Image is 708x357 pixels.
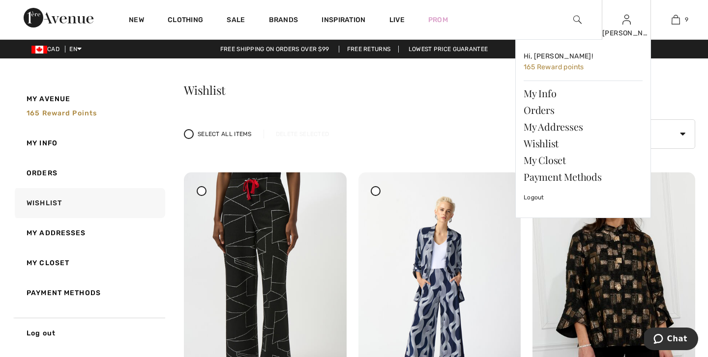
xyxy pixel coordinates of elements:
[524,52,593,60] span: Hi, [PERSON_NAME]!
[13,158,165,188] a: Orders
[13,248,165,278] a: My Closet
[339,46,399,53] a: Free Returns
[31,46,63,53] span: CAD
[27,94,70,104] span: My Avenue
[322,16,365,26] span: Inspiration
[685,15,688,24] span: 9
[13,318,165,348] a: Log out
[69,46,82,53] span: EN
[524,135,643,152] a: Wishlist
[269,16,298,26] a: Brands
[184,84,695,96] h3: Wishlist
[13,218,165,248] a: My Addresses
[524,48,643,77] a: Hi, [PERSON_NAME]! 165 Reward points
[524,185,643,210] a: Logout
[212,46,337,53] a: Free shipping on orders over $99
[524,63,584,71] span: 165 Reward points
[651,14,700,26] a: 9
[524,85,643,102] a: My Info
[13,278,165,308] a: Payment Methods
[31,46,47,54] img: Canadian Dollar
[622,14,631,26] img: My Info
[198,130,252,138] span: Select All Items
[389,15,405,25] a: Live
[644,328,698,352] iframe: Opens a widget where you can chat to one of our agents
[622,15,631,24] a: Sign In
[602,28,650,38] div: [PERSON_NAME]
[13,188,165,218] a: Wishlist
[524,118,643,135] a: My Addresses
[672,14,680,26] img: My Bag
[524,168,643,185] a: Payment Methods
[227,16,245,26] a: Sale
[24,8,93,27] img: 1ère Avenue
[27,109,97,117] span: 165 Reward points
[573,14,582,26] img: search the website
[401,46,496,53] a: Lowest Price Guarantee
[428,15,448,25] a: Prom
[168,16,203,26] a: Clothing
[524,102,643,118] a: Orders
[264,130,341,138] div: Delete Selected
[13,128,165,158] a: My Info
[129,16,144,26] a: New
[524,152,643,168] a: My Closet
